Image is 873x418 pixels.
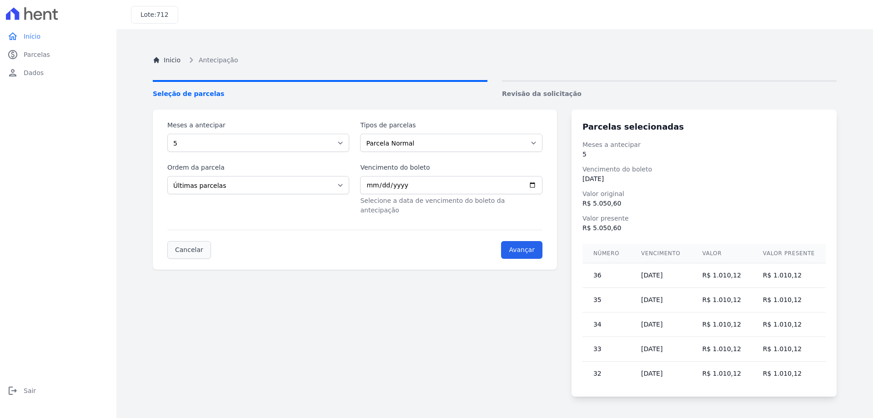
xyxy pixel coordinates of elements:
th: Valor presente [752,244,826,263]
p: Selecione a data de vencimento do boleto da antecipação [360,196,542,215]
dd: R$ 5.050,60 [582,199,826,208]
i: paid [7,49,18,60]
span: Dados [24,68,44,77]
a: Cancelar [167,241,211,259]
span: 712 [156,11,169,18]
span: Sair [24,386,36,395]
td: R$ 1.010,12 [691,263,752,288]
th: Número [582,244,630,263]
td: R$ 1.010,12 [752,312,826,337]
a: logoutSair [4,382,113,400]
td: R$ 1.010,12 [752,263,826,288]
td: [DATE] [630,263,691,288]
h3: Lote: [140,10,169,20]
dt: Vencimento do boleto [582,165,826,174]
td: 35 [582,288,630,312]
td: [DATE] [630,362,691,386]
i: person [7,67,18,78]
h3: Parcelas selecionadas [582,121,826,133]
td: 33 [582,337,630,362]
td: [DATE] [630,288,691,312]
td: R$ 1.010,12 [691,312,752,337]
span: Parcelas [24,50,50,59]
td: R$ 1.010,12 [752,337,826,362]
dt: Meses a antecipar [582,140,826,150]
i: home [7,31,18,42]
dd: R$ 5.050,60 [582,223,826,233]
label: Meses a antecipar [167,121,349,130]
td: R$ 1.010,12 [691,288,752,312]
td: 36 [582,263,630,288]
input: Avançar [501,241,542,259]
td: R$ 1.010,12 [752,288,826,312]
a: homeInício [4,27,113,45]
td: [DATE] [630,312,691,337]
dt: Valor presente [582,214,826,223]
label: Ordem da parcela [167,163,349,172]
td: 32 [582,362,630,386]
td: R$ 1.010,12 [691,362,752,386]
dd: [DATE] [582,174,826,184]
nav: Breadcrumb [153,55,837,65]
span: Seleção de parcelas [153,89,487,99]
dt: Valor original [582,189,826,199]
th: Valor [691,244,752,263]
span: Revisão da solicitação [502,89,837,99]
span: Início [24,32,40,41]
label: Tipos de parcelas [360,121,542,130]
a: paidParcelas [4,45,113,64]
label: Vencimento do boleto [360,163,542,172]
i: logout [7,385,18,396]
th: Vencimento [630,244,691,263]
td: R$ 1.010,12 [691,337,752,362]
span: Antecipação [199,55,238,65]
td: 34 [582,312,630,337]
td: R$ 1.010,12 [752,362,826,386]
nav: Progress [153,80,837,99]
dd: 5 [582,150,826,159]
a: Inicio [153,55,181,65]
td: [DATE] [630,337,691,362]
a: personDados [4,64,113,82]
